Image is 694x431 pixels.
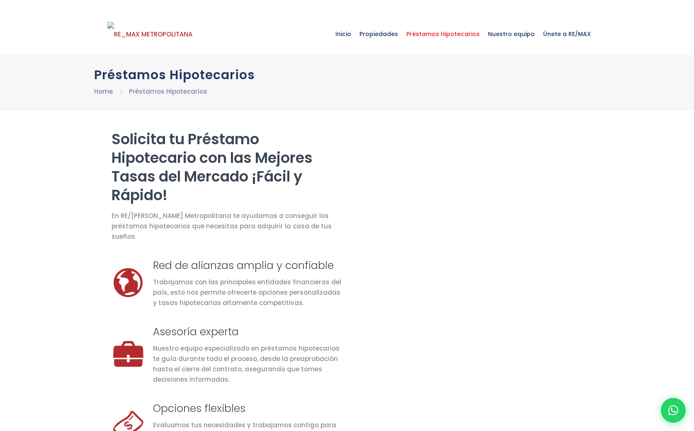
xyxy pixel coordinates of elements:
[153,343,342,385] div: Nuestro equipo especializado en préstamos hipotecarios te guía durante todo el proceso, desde la ...
[153,277,342,308] div: Trabajamos con las principales entidades financieras del país, esto nos permite ofrecerte opcione...
[402,22,484,46] span: Préstamos Hipotecarios
[94,68,600,82] h1: Préstamos Hipotecarios
[484,13,539,55] a: Nuestro equipo
[355,13,402,55] a: Propiedades
[112,130,342,204] h2: Solicita tu Préstamo Hipotecario con las Mejores Tasas del Mercado ¡Fácil y Rápido!
[355,22,402,46] span: Propiedades
[153,258,342,273] h3: Red de alianzas amplia y confiable
[107,22,192,47] img: RE_MAX METROPOLITANA
[153,401,342,416] h3: Opciones flexibles
[153,324,342,339] h3: Asesoría experta
[94,87,113,96] a: Home
[539,22,595,46] span: Únete a RE/MAX
[112,211,342,242] span: En RE/[PERSON_NAME] Metropolitana te ayudamos a conseguir los préstamos hipotecarios que necesita...
[402,13,484,55] a: Préstamos Hipotecarios
[331,22,355,46] span: Inicio
[484,22,539,46] span: Nuestro equipo
[107,13,192,55] a: RE/MAX Metropolitana
[539,13,595,55] a: Únete a RE/MAX
[129,87,207,96] a: Préstamos Hipotecarios
[331,13,355,55] a: Inicio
